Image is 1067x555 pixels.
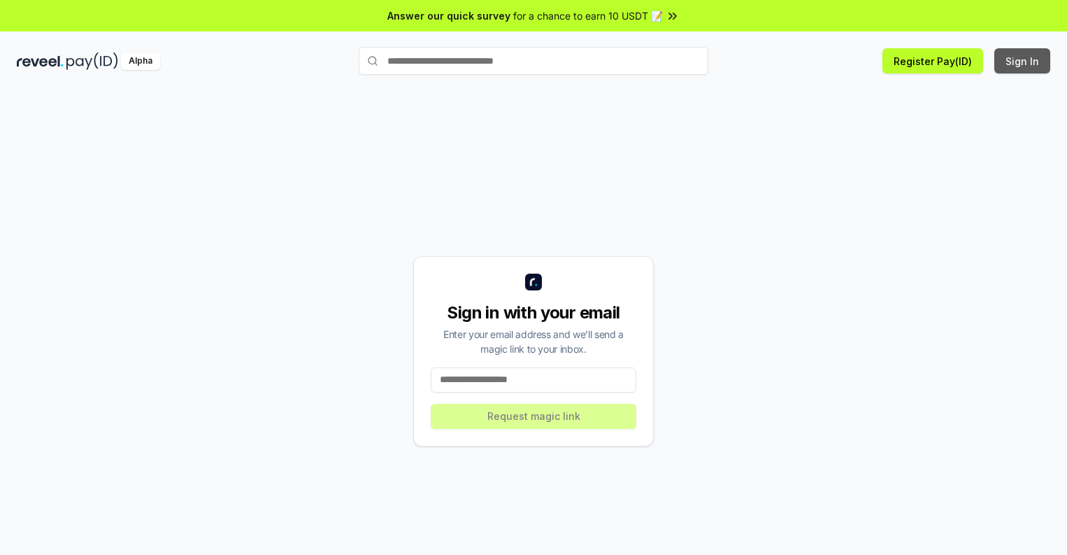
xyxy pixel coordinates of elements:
[431,327,636,356] div: Enter your email address and we’ll send a magic link to your inbox.
[513,8,663,23] span: for a chance to earn 10 USDT 📝
[994,48,1050,73] button: Sign In
[882,48,983,73] button: Register Pay(ID)
[66,52,118,70] img: pay_id
[121,52,160,70] div: Alpha
[17,52,64,70] img: reveel_dark
[387,8,510,23] span: Answer our quick survey
[525,274,542,290] img: logo_small
[431,302,636,324] div: Sign in with your email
